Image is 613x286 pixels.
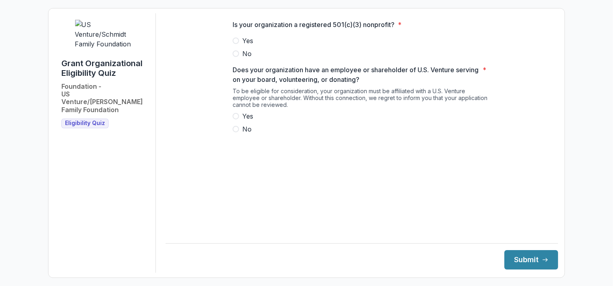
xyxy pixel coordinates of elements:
button: Submit [504,250,558,269]
h1: Grant Organizational Eligibility Quiz [61,58,149,78]
img: US Venture/Schmidt Family Foundation [75,20,136,49]
span: Eligibility Quiz [65,120,105,127]
h2: Foundation - US Venture/[PERSON_NAME] Family Foundation [61,83,149,114]
span: Yes [242,36,253,46]
p: Does your organization have an employee or shareholder of U.S. Venture serving on your board, vol... [233,65,479,84]
p: Is your organization a registered 501(c)(3) nonprofit? [233,20,395,29]
span: No [242,49,252,58]
span: Yes [242,111,253,121]
span: No [242,124,252,134]
div: To be eligible for consideration, your organization must be affiliated with a U.S. Venture employ... [233,88,491,111]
